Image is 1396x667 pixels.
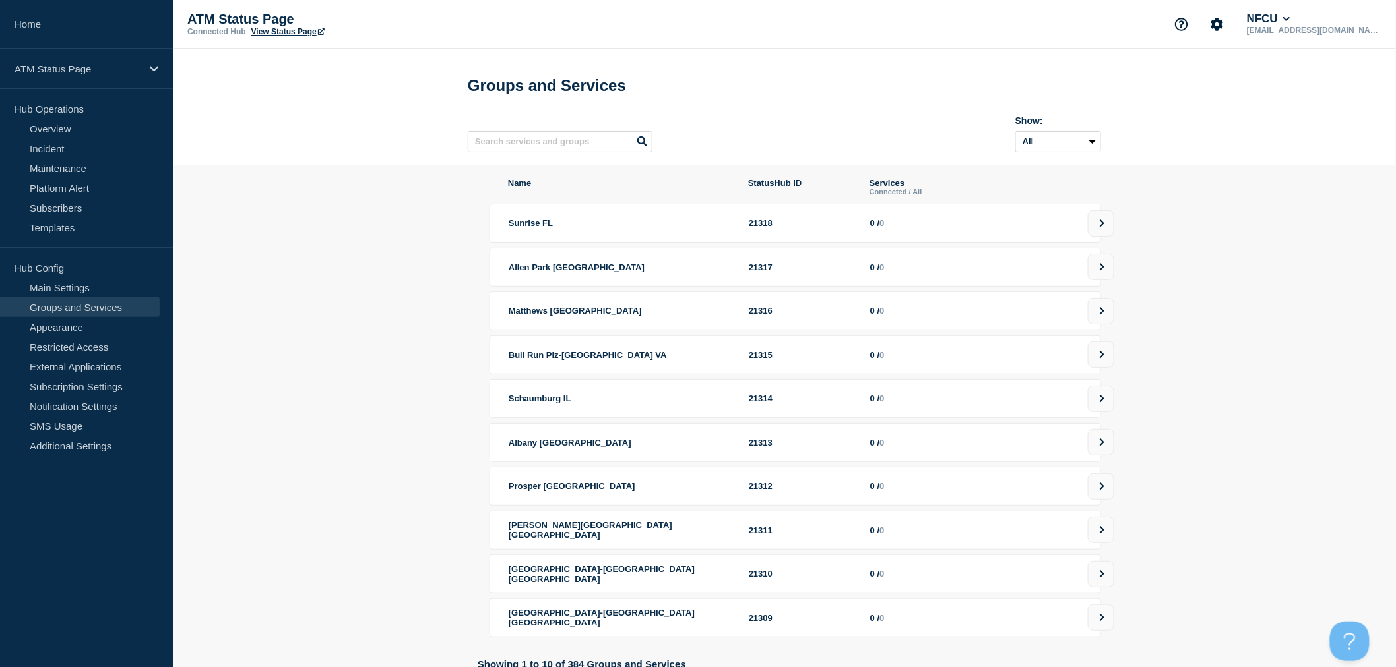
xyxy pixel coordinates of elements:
span: 0 [879,350,884,360]
div: 21314 [749,393,854,403]
span: 0 / [870,438,879,448]
span: [GEOGRAPHIC_DATA]-[GEOGRAPHIC_DATA] [GEOGRAPHIC_DATA] [509,564,695,584]
p: [EMAIL_ADDRESS][DOMAIN_NAME] [1244,26,1381,35]
span: 0 / [870,306,879,316]
span: 0 / [870,218,879,228]
span: 0 / [870,393,879,403]
span: 0 [879,438,884,448]
input: Search services and groups [468,131,652,152]
span: [GEOGRAPHIC_DATA]-[GEOGRAPHIC_DATA] [GEOGRAPHIC_DATA] [509,608,695,627]
iframe: Help Scout Beacon - Open [1330,622,1370,661]
span: 0 [879,262,884,272]
span: 0 [879,481,884,491]
span: Schaumburg IL [509,393,571,403]
button: Support [1168,11,1195,38]
div: 21310 [749,569,854,579]
span: 0 / [870,262,879,272]
button: Account settings [1203,11,1231,38]
span: 0 [879,393,884,403]
span: Bull Run Plz-[GEOGRAPHIC_DATA] VA [509,350,667,360]
span: 0 / [870,350,879,360]
div: 21315 [749,350,854,360]
div: 21317 [749,262,854,272]
span: 0 [879,613,884,623]
div: 21318 [749,218,854,228]
span: StatusHub ID [748,178,854,196]
span: Name [508,178,732,196]
p: ATM Status Page [15,63,141,74]
h1: Groups and Services [468,76,1101,95]
span: Albany [GEOGRAPHIC_DATA] [509,438,631,448]
div: 21313 [749,438,854,448]
span: Prosper [GEOGRAPHIC_DATA] [509,481,635,491]
span: 0 / [870,569,879,579]
span: 0 / [870,525,879,535]
span: 0 [879,525,884,535]
span: Matthews [GEOGRAPHIC_DATA] [509,306,642,316]
button: NFCU [1244,13,1293,26]
div: Show: [1015,115,1101,126]
p: Connected Hub [187,27,246,36]
span: 0 [879,569,884,579]
div: 21311 [749,525,854,535]
p: ATM Status Page [187,12,451,27]
span: [PERSON_NAME][GEOGRAPHIC_DATA] [GEOGRAPHIC_DATA] [509,520,672,540]
span: Sunrise FL [509,218,553,228]
p: Services [870,178,1083,188]
select: Archived [1015,131,1101,152]
span: 0 [879,218,884,228]
span: 0 / [870,481,879,491]
div: 21309 [749,613,854,623]
span: 0 / [870,613,879,623]
span: Allen Park [GEOGRAPHIC_DATA] [509,262,645,272]
span: 0 [879,306,884,316]
div: 21312 [749,481,854,491]
p: Connected / All [870,188,1083,196]
div: 21316 [749,306,854,316]
a: View Status Page [251,27,325,36]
